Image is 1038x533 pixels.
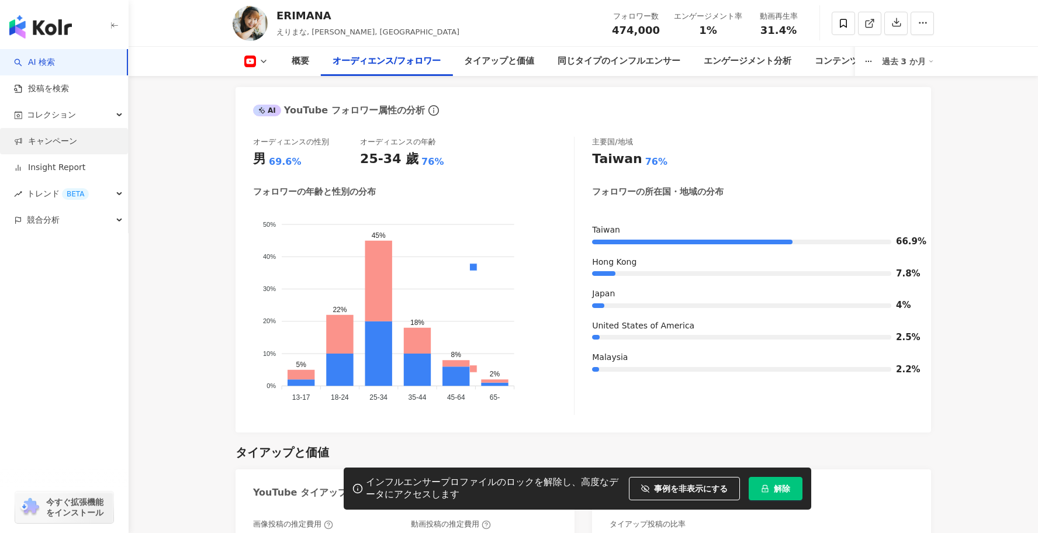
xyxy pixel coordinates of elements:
tspan: 30% [263,285,276,292]
div: 画像投稿の推定費用 [253,519,333,529]
span: えりまな, [PERSON_NAME], [GEOGRAPHIC_DATA] [276,27,459,36]
span: 4% [896,301,914,310]
span: 解除 [774,484,790,493]
span: コレクション [27,102,76,128]
div: フォロワーの所在国・地域の分布 [592,186,724,198]
div: エンゲージメント率 [674,11,742,22]
a: chrome extension今すぐ拡張機能をインストール [15,492,113,523]
div: 主要国/地域 [592,137,632,147]
span: 7.8% [896,269,914,278]
div: United States of America [592,320,914,332]
div: 76% [645,155,667,168]
span: 31.4% [760,25,797,36]
div: フォロワーの年齢と性別の分布 [253,186,376,198]
div: エンゲージメント分析 [704,54,791,68]
tspan: 18-24 [331,393,349,402]
img: KOL Avatar [233,6,268,41]
button: 事例を非表示にする [629,477,740,500]
div: AI [253,105,281,116]
div: タイアップと価値 [236,444,329,461]
span: 1% [699,25,717,36]
div: 69.6% [269,155,302,168]
tspan: 50% [263,221,276,228]
span: 今すぐ拡張機能をインストール [46,497,110,518]
div: インフルエンサープロファイルのロックを解除し、高度なデータにアクセスします [366,476,623,501]
div: Taiwan [592,150,642,168]
img: chrome extension [19,498,41,517]
span: 2.2% [896,365,914,374]
div: 動画投稿の推定費用 [411,519,491,529]
span: lock [761,484,769,493]
span: rise [14,190,22,198]
tspan: 0% [267,382,276,389]
a: searchAI 検索 [14,57,55,68]
tspan: 10% [263,350,276,357]
div: 動画再生率 [756,11,801,22]
span: 2.5% [896,333,914,342]
tspan: 20% [263,318,276,325]
tspan: 40% [263,253,276,260]
tspan: 13-17 [292,393,310,402]
img: logo [9,15,72,39]
span: info-circle [427,103,441,117]
div: コンテンツ内容分析 [815,54,894,68]
div: タイアップと価値 [464,54,534,68]
tspan: 65- [490,393,500,402]
div: BETA [62,188,89,200]
span: 474,000 [612,24,660,36]
div: 同じタイプのインフルエンサー [558,54,680,68]
div: オーディエンスの性別 [253,137,329,147]
div: オーディエンス/フォロワー [333,54,441,68]
div: オーディエンスの年齢 [360,137,436,147]
tspan: 45-64 [447,393,465,402]
div: Malaysia [592,352,914,364]
div: 25-34 歲 [360,150,418,168]
span: 競合分析 [27,207,60,233]
span: トレンド [27,181,89,207]
div: Japan [592,288,914,300]
div: フォロワー数 [612,11,660,22]
div: 76% [421,155,444,168]
div: 男 [253,150,266,168]
div: YouTube フォロワー属性の分析 [253,104,425,117]
div: タイアップ投稿の比率 [610,519,686,529]
div: 概要 [292,54,309,68]
div: Taiwan [592,224,914,236]
button: 解除 [749,477,802,500]
tspan: 35-44 [409,393,427,402]
a: Insight Report [14,162,85,174]
div: 過去 3 か月 [882,52,935,71]
a: 投稿を検索 [14,83,69,95]
a: キャンペーン [14,136,77,147]
tspan: 25-34 [369,393,387,402]
span: 事例を非表示にする [654,484,728,493]
span: 66.9% [896,237,914,246]
div: Hong Kong [592,257,914,268]
div: ERIMANA [276,8,459,23]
